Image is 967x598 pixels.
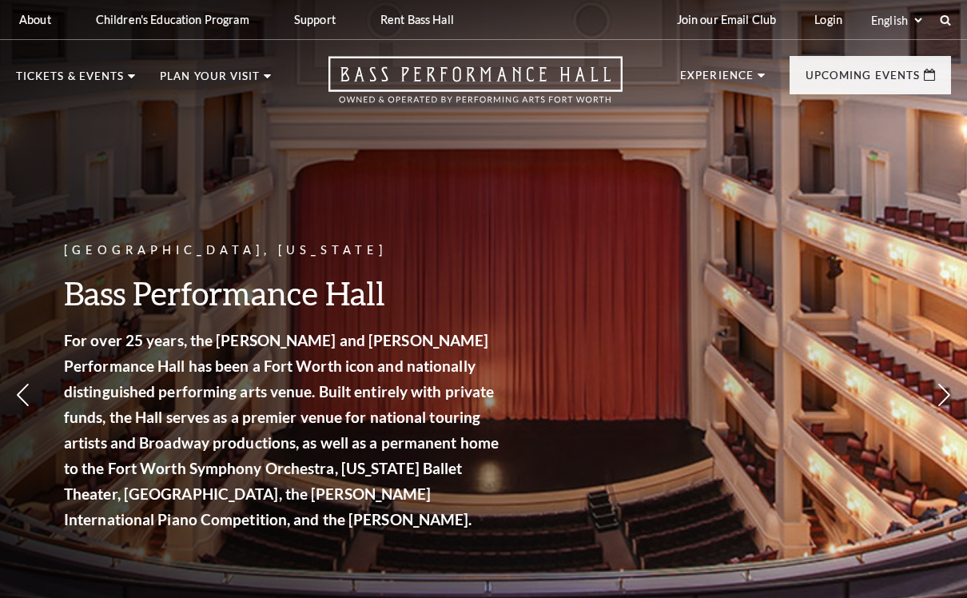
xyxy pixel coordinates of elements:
strong: For over 25 years, the [PERSON_NAME] and [PERSON_NAME] Performance Hall has been a Fort Worth ico... [64,331,499,528]
p: [GEOGRAPHIC_DATA], [US_STATE] [64,241,503,261]
select: Select: [868,13,925,28]
p: Rent Bass Hall [380,13,454,26]
p: Tickets & Events [16,71,124,90]
p: Experience [680,70,754,90]
p: Upcoming Events [806,70,920,90]
p: Plan Your Visit [160,71,260,90]
p: Children's Education Program [96,13,249,26]
p: About [19,13,51,26]
h3: Bass Performance Hall [64,273,503,313]
p: Support [294,13,336,26]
